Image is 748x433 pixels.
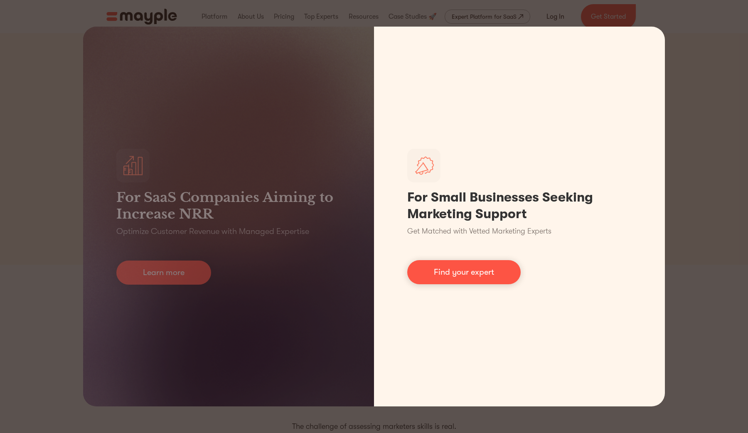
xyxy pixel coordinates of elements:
a: Find your expert [407,260,521,284]
h1: For Small Businesses Seeking Marketing Support [407,189,632,222]
a: Learn more [116,261,211,285]
p: Optimize Customer Revenue with Managed Expertise [116,226,309,237]
p: Get Matched with Vetted Marketing Experts [407,226,551,237]
h3: For SaaS Companies Aiming to Increase NRR [116,189,341,222]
